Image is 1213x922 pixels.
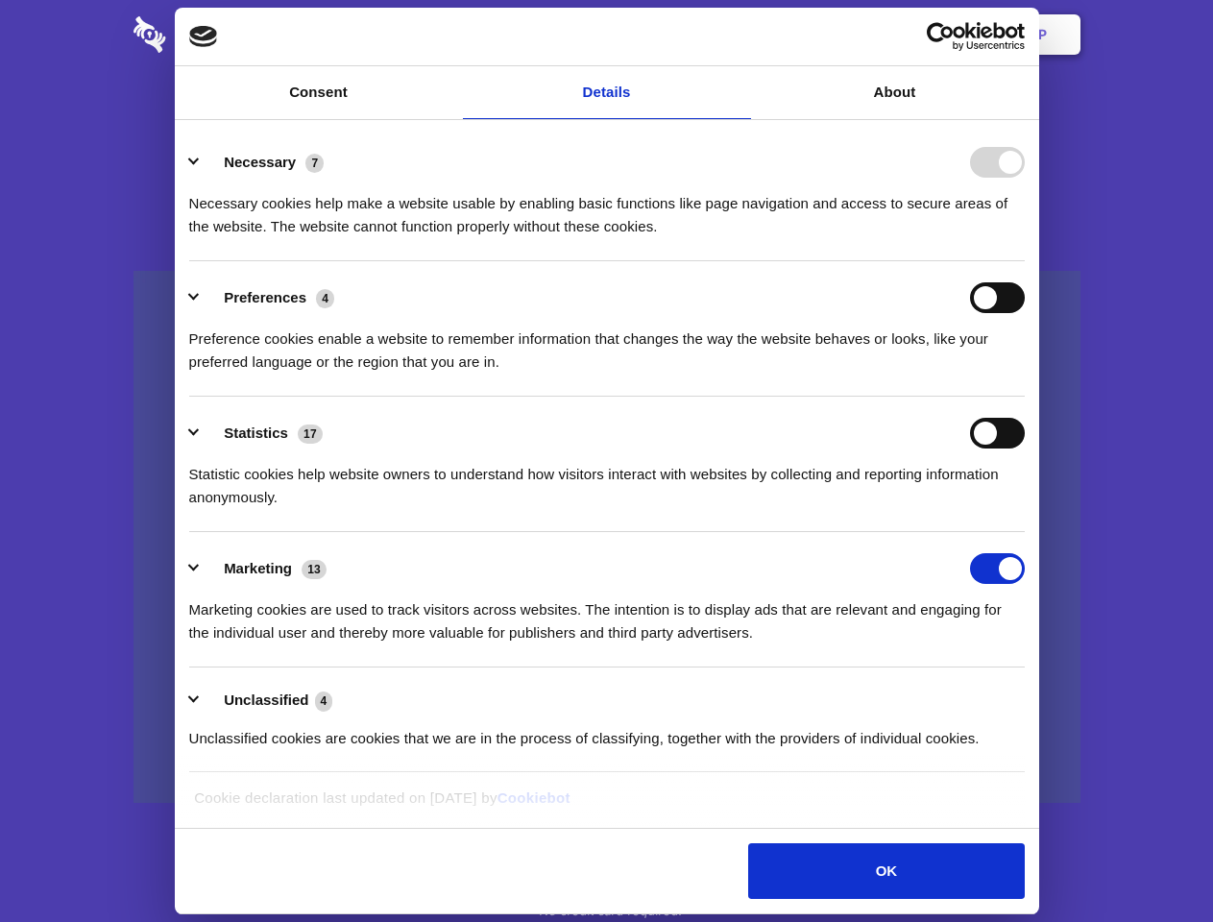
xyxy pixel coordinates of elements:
img: logo [189,26,218,47]
button: Statistics (17) [189,418,335,449]
div: Necessary cookies help make a website usable by enabling basic functions like page navigation and... [189,178,1025,238]
a: Consent [175,66,463,119]
div: Marketing cookies are used to track visitors across websites. The intention is to display ads tha... [189,584,1025,644]
button: Preferences (4) [189,282,347,313]
button: Unclassified (4) [189,689,345,713]
div: Preference cookies enable a website to remember information that changes the way the website beha... [189,313,1025,374]
span: 17 [298,425,323,444]
a: About [751,66,1039,119]
span: 13 [302,560,327,579]
span: 4 [315,691,333,711]
a: Usercentrics Cookiebot - opens in a new window [857,22,1025,51]
label: Marketing [224,560,292,576]
h4: Auto-redaction of sensitive data, encrypted data sharing and self-destructing private chats. Shar... [133,175,1080,238]
span: 4 [316,289,334,308]
a: Contact [779,5,867,64]
iframe: Drift Widget Chat Controller [1117,826,1190,899]
label: Preferences [224,289,306,305]
label: Statistics [224,425,288,441]
div: Unclassified cookies are cookies that we are in the process of classifying, together with the pro... [189,713,1025,750]
div: Statistic cookies help website owners to understand how visitors interact with websites by collec... [189,449,1025,509]
img: logo-wordmark-white-trans-d4663122ce5f474addd5e946df7df03e33cb6a1c49d2221995e7729f52c070b2.svg [133,16,298,53]
span: 7 [305,154,324,173]
h1: Eliminate Slack Data Loss. [133,86,1080,156]
a: Login [871,5,955,64]
button: Marketing (13) [189,553,339,584]
a: Pricing [564,5,647,64]
a: Details [463,66,751,119]
a: Cookiebot [497,789,570,806]
button: OK [748,843,1024,899]
button: Necessary (7) [189,147,336,178]
div: Cookie declaration last updated on [DATE] by [180,787,1033,824]
label: Necessary [224,154,296,170]
a: Wistia video thumbnail [133,271,1080,804]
